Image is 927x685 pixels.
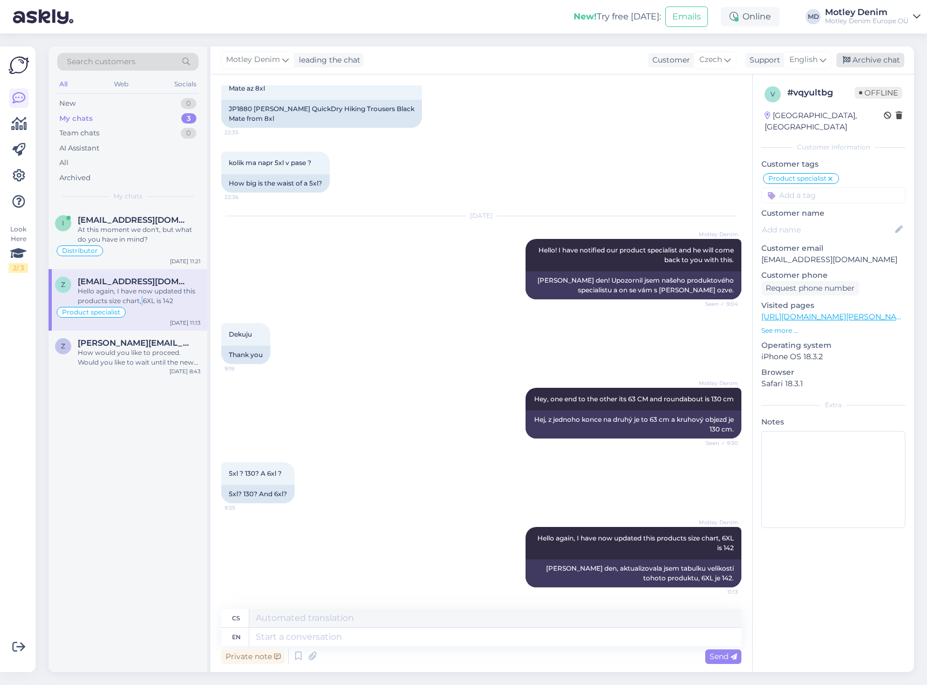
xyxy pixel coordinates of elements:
div: [PERSON_NAME] den, aktualizovala jsem tabulku velikostí tohoto produktu, 6XL je 142. [526,559,741,587]
span: zahradnikova.t@azet.sk [78,338,190,348]
p: Customer phone [761,270,905,281]
p: See more ... [761,326,905,335]
div: [DATE] 11:13 [170,319,201,327]
p: Browser [761,367,905,378]
div: [DATE] 8:43 [169,367,201,375]
div: 0 [181,128,196,139]
div: Socials [172,77,199,91]
div: 0 [181,98,196,109]
span: 9:19 [224,365,265,373]
div: Motley Denim Europe OÜ [825,17,909,25]
p: Customer tags [761,159,905,170]
span: zetts28@seznam.cz [78,277,190,286]
div: Online [721,7,780,26]
div: Request phone number [761,281,859,296]
span: Czech [699,54,722,66]
p: Customer email [761,243,905,254]
div: How big is the waist of a 5xl? [221,174,330,193]
span: My chats [113,191,142,201]
span: v [771,90,775,98]
div: Team chats [59,128,99,139]
p: Operating system [761,340,905,351]
span: 22:35 [224,128,265,136]
span: Motley Denim [698,518,738,526]
div: [GEOGRAPHIC_DATA], [GEOGRAPHIC_DATA] [765,110,884,133]
b: New! [574,11,597,22]
span: Motley Denim [226,54,280,66]
div: Extra [761,400,905,410]
p: Customer name [761,208,905,219]
div: New [59,98,76,109]
div: Support [745,54,780,66]
span: ivandeimprenta@gmail.com [78,215,190,225]
span: z [61,280,65,289]
span: 22:36 [224,193,265,201]
span: Send [710,652,737,661]
p: Visited pages [761,300,905,311]
div: Thank you [221,346,270,364]
div: cs [232,609,240,627]
div: At this moment we don't, but what do you have in mind? [78,225,201,244]
p: Notes [761,416,905,428]
p: iPhone OS 18.3.2 [761,351,905,362]
span: Product specialist [62,309,120,316]
div: Web [112,77,131,91]
div: 5xl? 130? And 6xl? [221,485,295,503]
span: kolik ma napr 5xl v pase ? [229,159,311,167]
span: Motley Denim [698,379,738,387]
span: Distributor [62,248,98,254]
img: Askly Logo [9,55,29,76]
input: Add a tag [761,187,905,203]
div: en [232,628,241,646]
div: [DATE] 11:21 [170,257,201,265]
div: Look Here [9,224,28,273]
p: Safari 18.3.1 [761,378,905,389]
div: [PERSON_NAME] den! Upozornil jsem našeho produktového specialistu a on se vám s [PERSON_NAME] ozve. [526,271,741,299]
span: Dekuju [229,330,252,338]
div: Archived [59,173,91,183]
span: Seen ✓ 9:04 [698,300,738,308]
span: Hello! I have notified our product specialist and he will come back to you with this. [539,246,735,264]
button: Emails [665,6,708,27]
span: z [61,342,65,350]
span: Motley Denim [698,230,738,238]
p: [EMAIL_ADDRESS][DOMAIN_NAME] [761,254,905,265]
span: Search customers [67,56,135,67]
div: leading the chat [295,54,360,66]
span: i [62,219,64,227]
div: All [59,157,69,168]
span: Hey, one end to the other its 63 CM and roundabout is 130 cm [534,395,734,403]
span: 9:35 [224,504,265,512]
a: [URL][DOMAIN_NAME][PERSON_NAME] [761,312,910,321]
div: Hej, z jednoho konce na druhý je to 63 cm a kruhový objezd je 130 cm. [526,410,741,439]
div: Customer information [761,142,905,152]
div: Hello again, I have now updated this products size chart, 6XL is 142 [78,286,201,306]
span: 11:13 [698,588,738,596]
input: Add name [762,224,893,236]
div: Customer [648,54,690,66]
div: Motley Denim [825,8,909,17]
div: 2 / 3 [9,263,28,273]
span: Offline [855,87,902,99]
div: All [57,77,70,91]
div: # vqyultbg [787,86,855,99]
div: MD [806,9,821,24]
div: JP1880 [PERSON_NAME] QuickDry Hiking Trousers Black Mate from 8xl [221,100,422,128]
div: My chats [59,113,93,124]
span: 5xl ? 130? A 6xl ? [229,469,282,477]
span: Product specialist [768,175,827,182]
span: Hello again, I have now updated this products size chart, 6XL is 142 [537,534,735,552]
div: Try free [DATE]: [574,10,661,23]
span: Seen ✓ 9:30 [698,439,738,447]
div: 3 [181,113,196,124]
div: Private note [221,649,285,664]
div: [DATE] [221,211,741,221]
div: How would you like to proceed. Would you like to wait until the new delivery arrives or remove th... [78,348,201,367]
a: Motley DenimMotley Denim Europe OÜ [825,8,921,25]
span: English [789,54,817,66]
div: Archive chat [836,53,904,67]
div: AI Assistant [59,143,99,154]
